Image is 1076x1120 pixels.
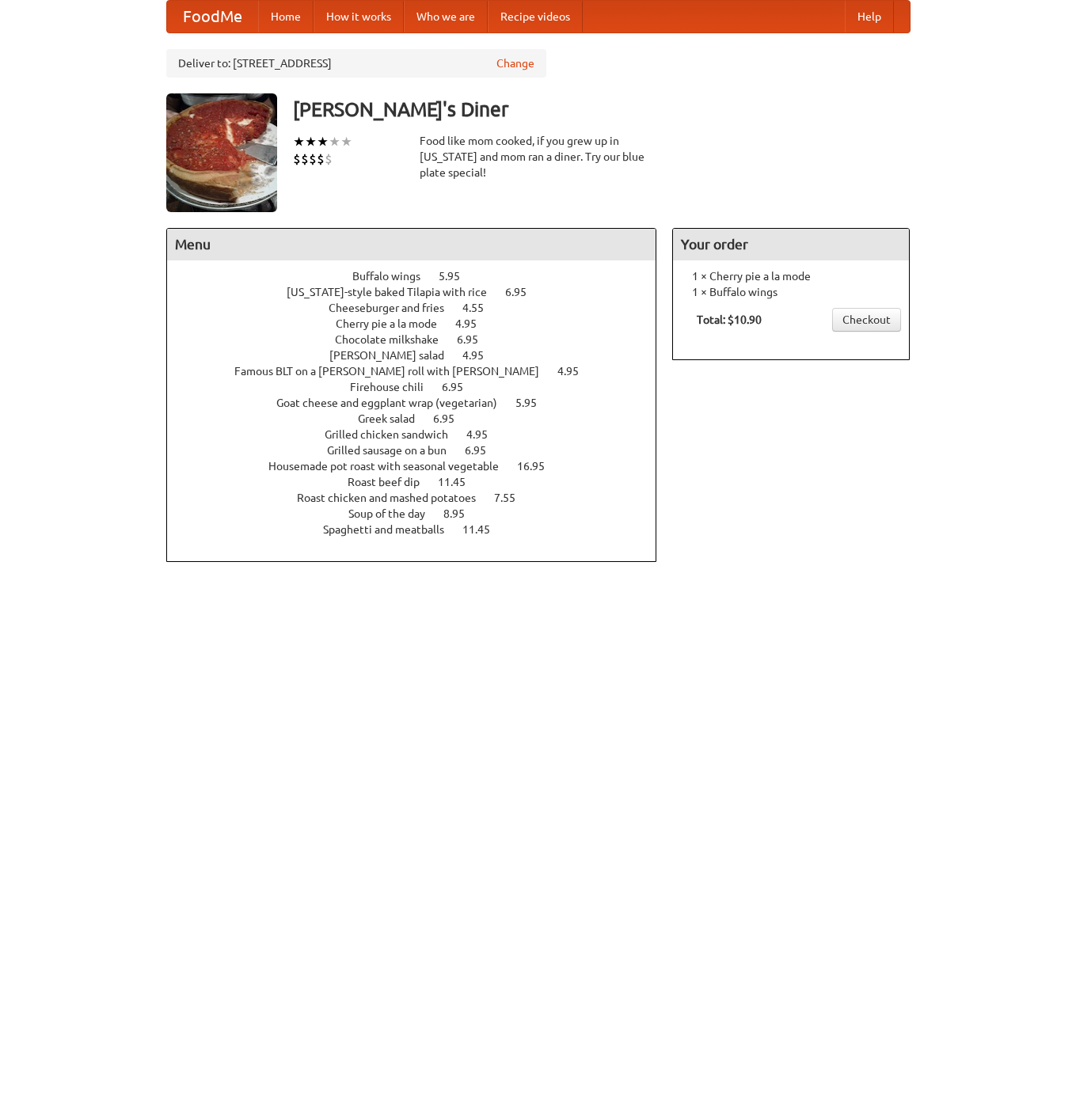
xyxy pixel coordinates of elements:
[234,365,555,378] span: Famous BLT on a [PERSON_NAME] roll with [PERSON_NAME]
[287,286,503,298] span: [US_STATE]-style baked Tilapia with rice
[348,476,495,488] a: Roast beef dip 11.45
[681,268,901,284] li: 1 × Cherry pie a la mode
[323,523,519,536] a: Spaghetti and meatballs 11.45
[442,381,479,393] span: 6.95
[350,381,492,393] a: Firehouse chili 6.95
[336,317,506,330] a: Cherry pie a la mode 4.95
[505,286,542,298] span: 6.95
[336,317,453,330] span: Cherry pie a la mode
[258,1,314,32] a: Home
[697,313,762,326] b: Total: $10.90
[325,428,517,441] a: Grilled chicken sandwich 4.95
[268,460,515,473] span: Housemade pot roast with seasonal vegetable
[348,476,435,488] span: Roast beef dip
[327,444,462,457] span: Grilled sausage on a bun
[462,302,500,314] span: 4.55
[325,428,464,441] span: Grilled chicken sandwich
[557,365,595,378] span: 4.95
[455,317,492,330] span: 4.95
[167,229,656,260] h4: Menu
[166,49,546,78] div: Deliver to: [STREET_ADDRESS]
[465,444,502,457] span: 6.95
[293,133,305,150] li: ★
[832,308,901,332] a: Checkout
[340,133,352,150] li: ★
[348,507,494,520] a: Soup of the day 8.95
[496,55,534,71] a: Change
[420,133,657,180] div: Food like mom cooked, if you grew up in [US_STATE] and mom ran a diner. Try our blue plate special!
[323,523,460,536] span: Spaghetti and meatballs
[293,93,911,125] h3: [PERSON_NAME]'s Diner
[314,1,404,32] a: How it works
[317,150,325,168] li: $
[681,284,901,300] li: 1 × Buffalo wings
[234,365,608,378] a: Famous BLT on a [PERSON_NAME] roll with [PERSON_NAME] 4.95
[438,476,481,488] span: 11.45
[673,229,909,260] h4: Your order
[167,1,258,32] a: FoodMe
[276,397,513,409] span: Goat cheese and eggplant wrap (vegetarian)
[329,133,340,150] li: ★
[358,412,484,425] a: Greek salad 6.95
[329,302,513,314] a: Cheeseburger and fries 4.55
[494,492,531,504] span: 7.55
[404,1,488,32] a: Who we are
[515,397,553,409] span: 5.95
[287,286,556,298] a: [US_STATE]-style baked Tilapia with rice 6.95
[443,507,481,520] span: 8.95
[327,444,515,457] a: Grilled sausage on a bun 6.95
[309,150,317,168] li: $
[329,302,460,314] span: Cheeseburger and fries
[350,381,439,393] span: Firehouse chili
[297,492,492,504] span: Roast chicken and mashed potatoes
[297,492,545,504] a: Roast chicken and mashed potatoes 7.55
[325,150,333,168] li: $
[457,333,494,346] span: 6.95
[352,270,489,283] a: Buffalo wings 5.95
[293,150,301,168] li: $
[348,507,441,520] span: Soup of the day
[466,428,504,441] span: 4.95
[517,460,561,473] span: 16.95
[462,523,506,536] span: 11.45
[329,349,460,362] span: [PERSON_NAME] salad
[301,150,309,168] li: $
[352,270,436,283] span: Buffalo wings
[433,412,470,425] span: 6.95
[358,412,431,425] span: Greek salad
[305,133,317,150] li: ★
[488,1,583,32] a: Recipe videos
[268,460,574,473] a: Housemade pot roast with seasonal vegetable 16.95
[335,333,454,346] span: Chocolate milkshake
[276,397,566,409] a: Goat cheese and eggplant wrap (vegetarian) 5.95
[329,349,513,362] a: [PERSON_NAME] salad 4.95
[166,93,277,212] img: angular.jpg
[462,349,500,362] span: 4.95
[317,133,329,150] li: ★
[845,1,894,32] a: Help
[335,333,508,346] a: Chocolate milkshake 6.95
[439,270,476,283] span: 5.95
